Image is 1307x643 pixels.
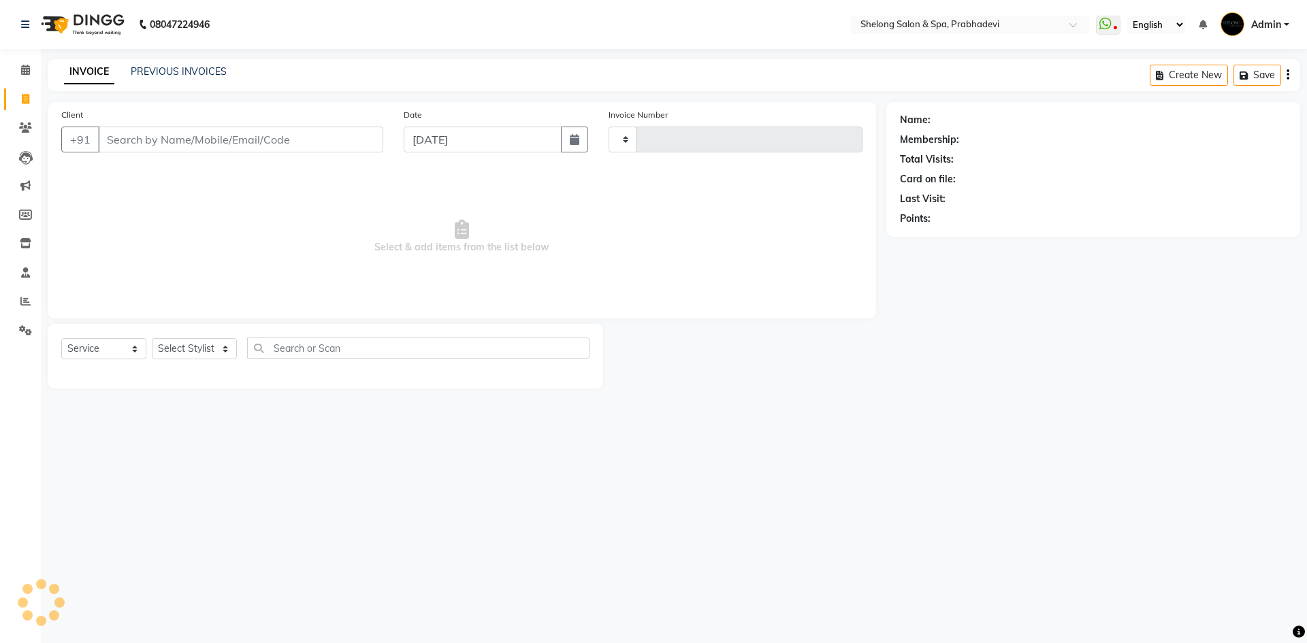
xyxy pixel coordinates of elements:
div: Total Visits: [900,152,954,167]
button: +91 [61,127,99,152]
img: logo [35,5,128,44]
div: Membership: [900,133,959,147]
a: INVOICE [64,60,114,84]
label: Client [61,109,83,121]
span: Select & add items from the list below [61,169,862,305]
label: Date [404,109,422,121]
div: Name: [900,113,931,127]
a: PREVIOUS INVOICES [131,65,227,78]
span: Admin [1251,18,1281,32]
div: Card on file: [900,172,956,186]
div: Last Visit: [900,192,946,206]
label: Invoice Number [609,109,668,121]
input: Search or Scan [247,337,590,359]
img: Admin [1221,12,1244,36]
div: Points: [900,212,931,226]
input: Search by Name/Mobile/Email/Code [98,127,383,152]
button: Create New [1150,65,1228,86]
button: Save [1233,65,1281,86]
b: 08047224946 [150,5,210,44]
